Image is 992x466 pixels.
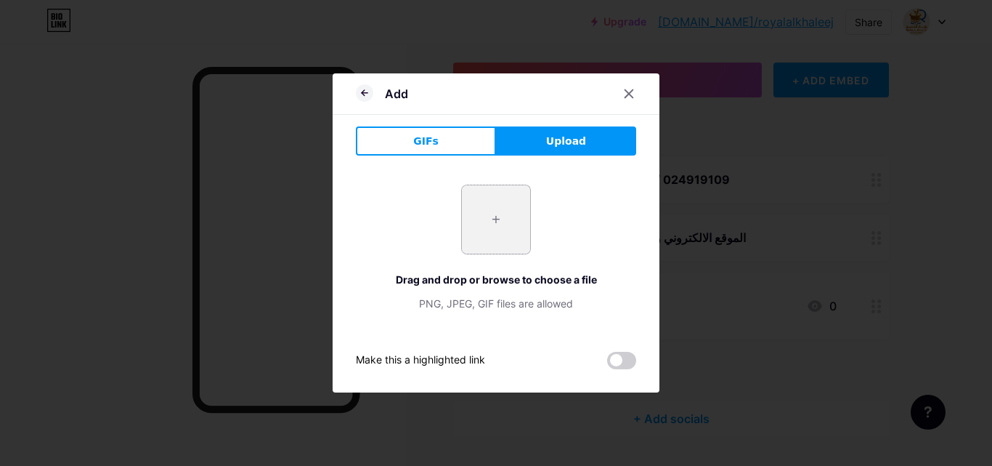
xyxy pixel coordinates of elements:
[496,126,636,156] button: Upload
[356,352,485,369] div: Make this a highlighted link
[413,134,439,149] span: GIFs
[385,85,408,103] div: Add
[546,134,586,149] span: Upload
[356,126,496,156] button: GIFs
[356,296,636,311] div: PNG, JPEG, GIF files are allowed
[356,272,636,287] div: Drag and drop or browse to choose a file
